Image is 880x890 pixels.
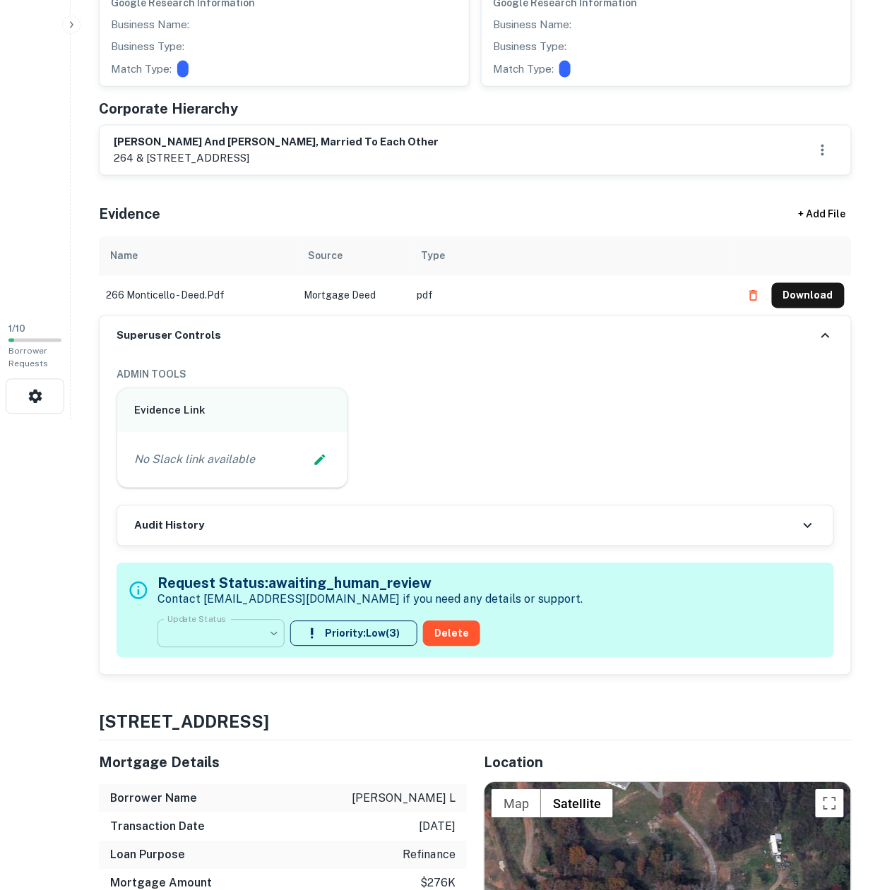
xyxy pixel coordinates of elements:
[773,203,872,228] div: + Add File
[403,847,456,864] p: refinance
[297,236,410,276] th: Source
[111,16,189,33] p: Business Name:
[167,613,226,625] label: Update Status
[410,276,734,315] td: pdf
[308,248,343,265] div: Source
[309,450,331,471] button: Edit Slack Link
[421,248,445,265] div: Type
[111,38,184,55] p: Business Type:
[110,248,138,265] div: Name
[410,236,734,276] th: Type
[8,347,48,369] span: Borrower Requests
[110,819,205,836] h6: Transaction Date
[290,621,417,647] button: Priority:Low(3)
[99,98,238,119] h5: Corporate Hierarchy
[99,204,160,225] h5: Evidence
[157,573,583,594] h5: Request Status: awaiting_human_review
[99,709,852,735] h4: [STREET_ADDRESS]
[110,790,197,807] h6: Borrower Name
[99,276,297,315] td: 266 monticello - deed.pdf
[297,276,410,315] td: Mortgage Deed
[157,614,285,654] div: ​
[157,591,583,608] p: Contact [EMAIL_ADDRESS][DOMAIN_NAME] if you need any details or support.
[111,61,172,78] p: Match Type:
[423,621,480,647] button: Delete
[99,236,852,315] div: scrollable content
[99,236,297,276] th: Name
[484,752,852,774] h5: Location
[114,150,439,167] p: 264 & [STREET_ADDRESS]
[8,324,25,335] span: 1 / 10
[99,752,467,774] h5: Mortgage Details
[117,328,221,344] h6: Superuser Controls
[541,790,613,818] button: Show satellite imagery
[134,518,204,534] h6: Audit History
[352,790,456,807] p: [PERSON_NAME] l
[809,777,880,845] iframe: Chat Widget
[493,61,554,78] p: Match Type:
[117,367,834,383] h6: ADMIN TOOLS
[492,790,541,818] button: Show street map
[772,283,845,308] button: Download
[110,847,185,864] h6: Loan Purpose
[114,134,439,150] h6: [PERSON_NAME] and [PERSON_NAME], married to each other
[134,452,255,469] p: No Slack link available
[741,284,766,307] button: Delete file
[134,403,331,419] h6: Evidence Link
[419,819,456,836] p: [DATE]
[493,38,566,55] p: Business Type:
[493,16,571,33] p: Business Name:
